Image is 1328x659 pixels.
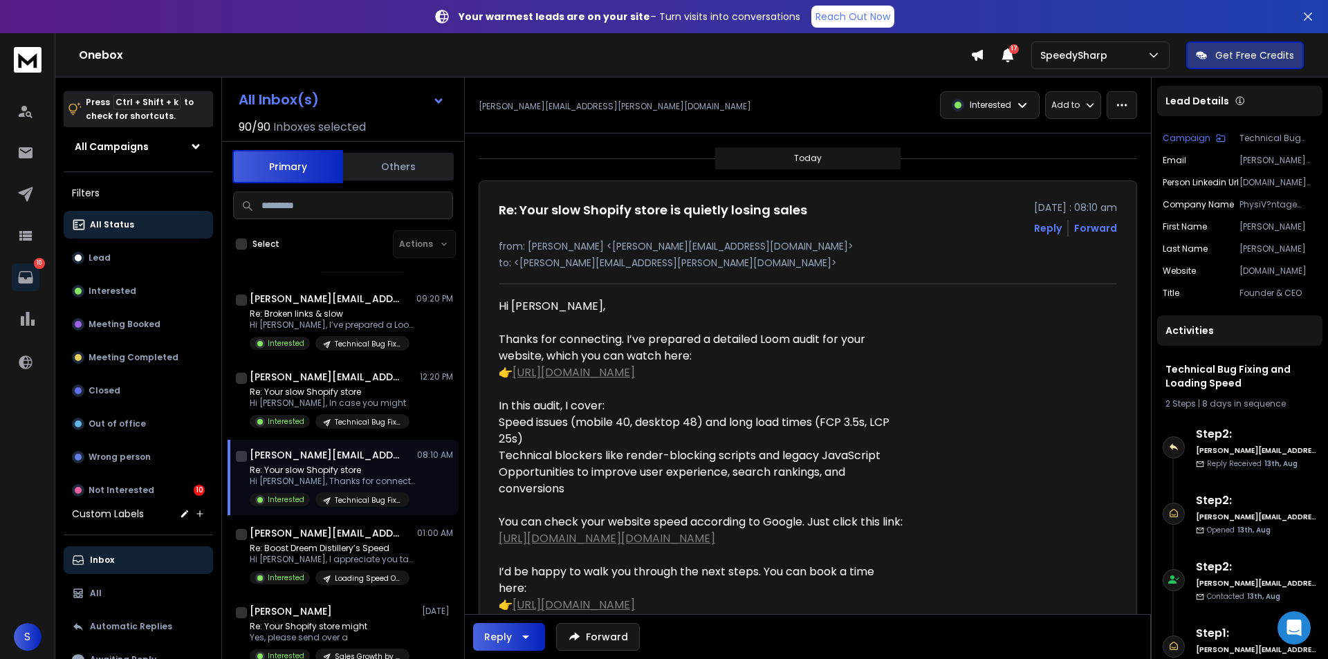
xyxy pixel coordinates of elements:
h1: [PERSON_NAME][EMAIL_ADDRESS][DOMAIN_NAME] [250,292,402,306]
img: logo [14,47,41,73]
h1: Technical Bug Fixing and Loading Speed [1165,362,1314,390]
h6: [PERSON_NAME][EMAIL_ADDRESS][DOMAIN_NAME] [1196,445,1317,456]
p: Reply Received [1207,458,1298,469]
p: Interested [89,286,136,297]
p: PhysiV?ntage Nutrition [1239,199,1317,210]
span: 13th, Aug [1247,591,1280,602]
p: [DATE] [422,606,453,617]
h1: [PERSON_NAME][EMAIL_ADDRESS][PERSON_NAME][DOMAIN_NAME] [250,448,402,462]
button: Meeting Booked [64,310,213,338]
p: Wrong person [89,452,151,463]
a: [URL][DOMAIN_NAME] [513,597,635,613]
p: Interested [268,494,304,505]
label: Select [252,239,279,250]
p: Press to check for shortcuts. [86,95,194,123]
button: Get Free Credits [1186,41,1304,69]
span: 8 days in sequence [1202,398,1286,409]
p: [PERSON_NAME][EMAIL_ADDRESS][PERSON_NAME][DOMAIN_NAME] [479,101,751,112]
p: Technical Bug Fixing and Loading Speed [1239,133,1317,144]
div: In this audit, I cover: [499,398,903,414]
button: Closed [64,377,213,405]
p: [PERSON_NAME] [1239,243,1317,254]
p: Lead [89,252,111,263]
div: Forward [1074,221,1117,235]
p: Technical Bug Fixing and Loading Speed [335,495,401,505]
p: Hi [PERSON_NAME], I’ve prepared a Loom [250,319,416,331]
h6: [PERSON_NAME][EMAIL_ADDRESS][DOMAIN_NAME] [1196,512,1317,522]
p: Campaign [1163,133,1210,144]
p: 12:20 PM [420,371,453,382]
p: Closed [89,385,120,396]
p: Last Name [1163,243,1208,254]
span: 2 Steps [1165,398,1196,409]
p: Hi [PERSON_NAME], I appreciate you taking [250,554,416,565]
div: Technical blockers like render-blocking scripts and legacy JavaScript [499,447,903,464]
p: All Status [90,219,134,230]
a: [URL][DOMAIN_NAME] [513,364,635,380]
h6: Step 1 : [1196,625,1317,642]
button: Interested [64,277,213,305]
button: Meeting Completed [64,344,213,371]
a: 10 [12,263,39,291]
button: All [64,579,213,607]
p: Meeting Booked [89,319,160,330]
button: Reply [1034,221,1062,235]
p: Not Interested [89,485,154,496]
p: 09:20 PM [416,293,453,304]
div: Open Intercom Messenger [1278,611,1311,644]
h3: Custom Labels [72,507,144,521]
h6: Step 2 : [1196,559,1317,575]
p: to: <[PERSON_NAME][EMAIL_ADDRESS][PERSON_NAME][DOMAIN_NAME]> [499,256,1117,270]
p: Inbox [90,555,114,566]
p: Out of office [89,418,146,429]
p: Company Name [1163,199,1234,210]
span: Ctrl + Shift + k [113,94,181,110]
span: 13th, Aug [1264,458,1298,469]
button: Primary [232,150,343,183]
h1: [PERSON_NAME][EMAIL_ADDRESS][DOMAIN_NAME] [250,526,402,540]
p: First Name [1163,221,1207,232]
p: All [90,588,102,599]
p: – Turn visits into conversations [459,10,800,24]
p: [DOMAIN_NAME][URL] [1239,177,1317,188]
p: Technical Bug Fixing and Loading Speed [335,339,401,349]
h1: [PERSON_NAME] [250,604,332,618]
p: Person Linkedin Url [1163,177,1239,188]
p: [DATE] : 08:10 am [1034,201,1117,214]
h1: [PERSON_NAME][EMAIL_ADDRESS][DOMAIN_NAME] [250,370,402,384]
p: Loading Speed Optimization [335,573,401,584]
h3: Filters [64,183,213,203]
button: Automatic Replies [64,613,213,640]
p: Lead Details [1165,94,1229,108]
h6: [PERSON_NAME][EMAIL_ADDRESS][DOMAIN_NAME] [1196,644,1317,655]
button: Wrong person [64,443,213,471]
button: S [14,623,41,651]
p: Interested [268,573,304,583]
p: SpeedySharp [1040,48,1113,62]
button: Inbox [64,546,213,574]
p: from: [PERSON_NAME] <[PERSON_NAME][EMAIL_ADDRESS][DOMAIN_NAME]> [499,239,1117,253]
p: [PERSON_NAME] [1239,221,1317,232]
span: 13th, Aug [1237,525,1271,535]
div: You can check your website speed according to Google. Just click this link: [499,514,903,564]
p: Interested [268,416,304,427]
p: Interested [268,338,304,349]
button: Campaign [1163,133,1226,144]
div: | [1165,398,1314,409]
p: Re: Your slow Shopify store [250,465,416,476]
button: Forward [556,623,640,651]
h3: Inboxes selected [273,119,366,136]
p: title [1163,288,1179,299]
p: Re: Your slow Shopify store [250,387,409,398]
p: Get Free Credits [1215,48,1294,62]
div: I’d be happy to walk you through the next steps. You can book a time here: 👉 [499,564,903,630]
button: All Inbox(s) [228,86,456,113]
p: Hi [PERSON_NAME], In case you might [250,398,409,409]
span: 90 / 90 [239,119,270,136]
p: Automatic Replies [90,621,172,632]
button: Reply [473,623,545,651]
p: Re: Your Shopify store might [250,621,409,632]
p: Hi [PERSON_NAME], Thanks for connecting. I’ve [250,476,416,487]
a: Reach Out Now [811,6,894,28]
